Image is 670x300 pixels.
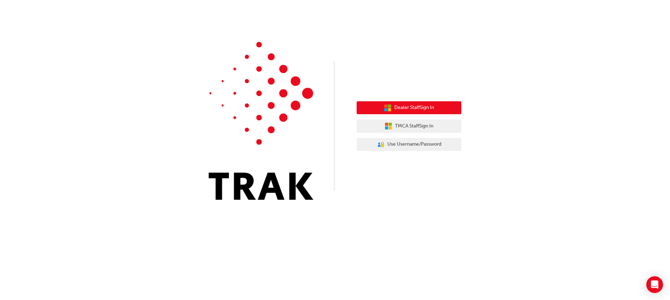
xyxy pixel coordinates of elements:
img: Trak [209,42,313,200]
button: Dealer StaffSign In [357,101,461,115]
button: TMCA StaffSign In [357,119,461,133]
span: TMCA Staff Sign In [395,122,433,130]
button: Use Username/Password [357,138,461,151]
div: Open Intercom Messenger [646,276,663,293]
span: Use Username/Password [387,140,441,148]
span: Dealer Staff Sign In [394,104,434,112]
